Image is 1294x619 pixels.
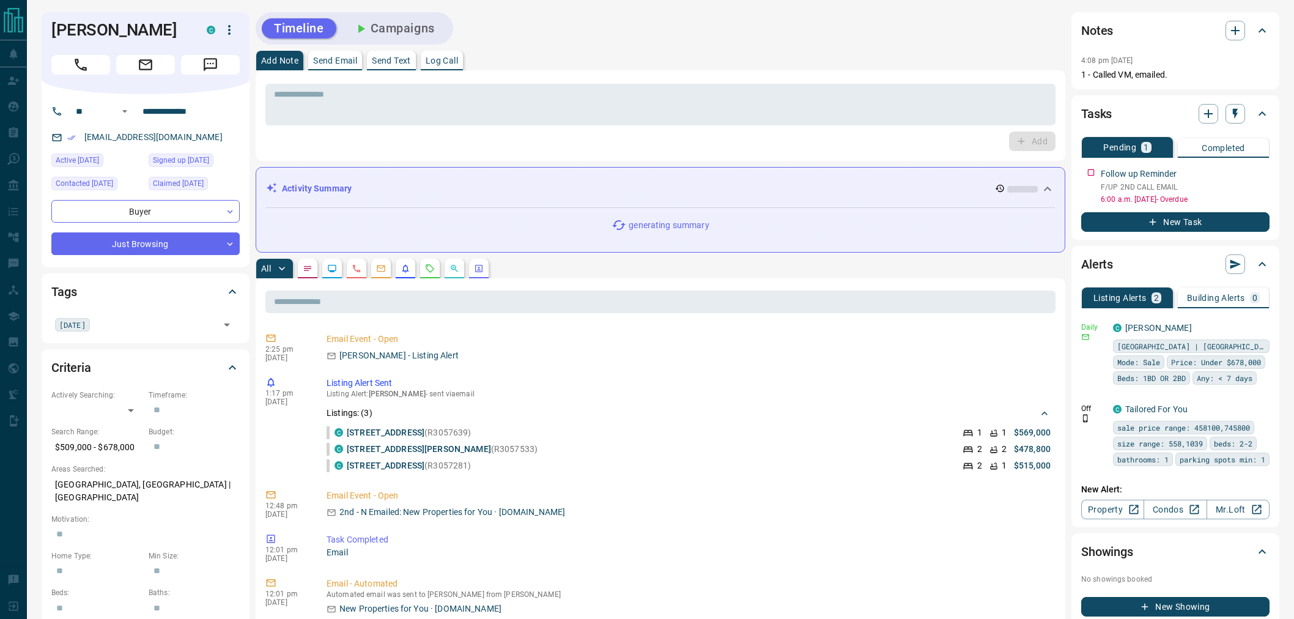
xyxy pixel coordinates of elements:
[149,390,240,401] p: Timeframe:
[327,333,1051,346] p: Email Event - Open
[56,154,99,166] span: Active [DATE]
[1154,294,1159,302] p: 2
[1081,212,1270,232] button: New Task
[1081,69,1270,81] p: 1 - Called VM, emailed.
[1081,21,1113,40] h2: Notes
[1081,542,1133,562] h2: Showings
[218,316,235,333] button: Open
[401,264,410,273] svg: Listing Alerts
[1002,459,1007,472] p: 1
[51,282,76,302] h2: Tags
[352,264,361,273] svg: Calls
[1117,437,1203,450] span: size range: 558,1039
[51,426,142,437] p: Search Range:
[335,428,343,437] div: condos.ca
[116,55,175,75] span: Email
[1093,294,1147,302] p: Listing Alerts
[51,55,110,75] span: Call
[376,264,386,273] svg: Emails
[51,177,142,194] div: Thu Oct 09 2025
[449,264,459,273] svg: Opportunities
[1081,104,1112,124] h2: Tasks
[1081,483,1270,496] p: New Alert:
[1081,414,1090,423] svg: Push Notification Only
[339,506,565,519] p: 2nd - N Emailed: New Properties for You · [DOMAIN_NAME]
[149,154,240,171] div: Mon Oct 06 2025
[1144,500,1207,519] a: Condos
[1252,294,1257,302] p: 0
[347,461,424,470] a: [STREET_ADDRESS]
[51,353,240,382] div: Criteria
[347,428,424,437] a: [STREET_ADDRESS]
[153,154,209,166] span: Signed up [DATE]
[977,459,982,472] p: 2
[327,590,1051,599] p: Automated email was sent to [PERSON_NAME] from [PERSON_NAME]
[1081,403,1106,414] p: Off
[1081,333,1090,341] svg: Email
[1113,324,1122,332] div: condos.ca
[153,177,204,190] span: Claimed [DATE]
[261,264,271,273] p: All
[84,132,223,142] a: [EMAIL_ADDRESS][DOMAIN_NAME]
[1081,250,1270,279] div: Alerts
[1117,372,1186,384] span: Beds: 1BD OR 2BD
[1101,194,1270,205] p: 6:00 a.m. [DATE] - Overdue
[1125,323,1192,333] a: [PERSON_NAME]
[335,461,343,470] div: condos.ca
[1101,182,1270,193] p: F/UP 2ND CALL EMAIL
[1002,426,1007,439] p: 1
[1014,443,1051,456] p: $478,800
[1117,421,1250,434] span: sale price range: 458100,745800
[51,200,240,223] div: Buyer
[149,587,240,598] p: Baths:
[1002,443,1007,456] p: 2
[51,550,142,562] p: Home Type:
[265,398,308,406] p: [DATE]
[1014,459,1051,472] p: $515,000
[327,390,1051,398] p: Listing Alert : - sent via email
[1202,144,1245,152] p: Completed
[1187,294,1245,302] p: Building Alerts
[1197,372,1252,384] span: Any: < 7 days
[51,475,240,508] p: [GEOGRAPHIC_DATA], [GEOGRAPHIC_DATA] | [GEOGRAPHIC_DATA]
[1081,254,1113,274] h2: Alerts
[51,154,142,171] div: Fri Oct 10 2025
[265,354,308,362] p: [DATE]
[1171,356,1261,368] span: Price: Under $678,000
[51,390,142,401] p: Actively Searching:
[56,177,113,190] span: Contacted [DATE]
[347,443,538,456] p: (R3057533)
[347,426,471,439] p: (R3057639)
[1014,426,1051,439] p: $569,000
[265,598,308,607] p: [DATE]
[339,602,501,615] p: New Properties for You · [DOMAIN_NAME]
[339,349,459,362] p: [PERSON_NAME] - Listing Alert
[1103,143,1136,152] p: Pending
[262,18,336,39] button: Timeline
[266,177,1055,200] div: Activity Summary
[117,104,132,119] button: Open
[265,554,308,563] p: [DATE]
[327,577,1051,590] p: Email - Automated
[265,389,308,398] p: 1:17 pm
[149,550,240,562] p: Min Size:
[977,443,982,456] p: 2
[1214,437,1252,450] span: beds: 2-2
[1144,143,1148,152] p: 1
[51,587,142,598] p: Beds:
[67,133,76,142] svg: Email Verified
[327,377,1051,390] p: Listing Alert Sent
[327,402,1051,424] div: Listings: (3)
[372,56,411,65] p: Send Text
[1113,405,1122,413] div: condos.ca
[977,426,982,439] p: 1
[313,56,357,65] p: Send Email
[347,459,471,472] p: (R3057281)
[282,182,352,195] p: Activity Summary
[1180,453,1265,465] span: parking spots min: 1
[1081,597,1270,617] button: New Showing
[327,407,372,420] p: Listings: ( 3 )
[265,345,308,354] p: 2:25 pm
[426,56,458,65] p: Log Call
[1117,356,1160,368] span: Mode: Sale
